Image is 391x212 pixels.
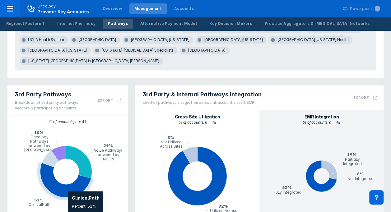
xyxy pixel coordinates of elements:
[179,120,216,125] div: % of accounts, n = 48
[218,203,228,208] tspan: 92%
[347,152,356,157] tspan: 19%
[103,143,113,148] tspan: 29%
[180,47,230,54] span: [GEOGRAPHIC_DATA]
[108,21,128,26] div: Pathways
[174,6,194,12] div: Accounts
[28,143,50,148] tspan: powered by
[303,120,341,125] div: % of accounts, n = 48
[37,9,89,14] span: Provider Key Accounts
[347,176,374,181] tspan: Not Integrated
[196,36,267,44] span: [GEOGRAPHIC_DATA][US_STATE]
[103,6,122,12] div: Overview
[140,21,197,26] div: Alternative Payment Model
[259,19,374,29] a: Practice Aggregators & [MEDICAL_DATA] Networks
[161,140,182,144] tspan: Not Utilized
[37,3,56,9] p: Oncology
[20,57,163,65] span: [US_STATE][GEOGRAPHIC_DATA] in [GEOGRAPHIC_DATA][PERSON_NAME]
[143,91,262,98] span: 3rd Party & Internal Pathways Integration
[20,36,68,44] span: UCLA Health System
[269,36,352,44] span: [GEOGRAPHIC_DATA][US_STATE] Health
[169,3,199,14] a: Accounts
[123,36,193,44] span: [GEOGRAPHIC_DATA][US_STATE]
[94,88,125,113] button: Export
[356,171,363,176] tspan: 6%
[129,3,167,14] a: Management
[6,21,45,26] div: Regional Footprint
[20,47,91,54] span: [GEOGRAPHIC_DATA][US_STATE]
[103,19,133,29] a: Pathways
[273,190,301,194] tspan: Fully Integrated
[93,47,177,54] span: [US_STATE] [MEDICAL_DATA] Specialists
[94,148,123,153] tspan: Value Pathways
[103,157,114,161] tspan: NCCN
[143,100,262,105] div: Level of pathways integration across all account sites & EMR
[134,6,162,12] div: Management
[15,100,87,111] div: Breakdown of 3rd party pathways vendors & participating accounts
[98,3,127,14] a: Overview
[204,19,257,29] a: Key Decision Makers
[24,148,55,152] tspan: [PERSON_NAME]
[160,144,182,149] tspan: Across Sites
[345,157,360,161] tspan: Partially
[28,202,50,207] tspan: ClinicalPath
[15,91,71,98] span: 3rd Party Pathways
[343,161,361,166] tspan: Integrated
[52,19,100,29] a: Internal Pharmacy
[369,190,384,205] div: Contact Support
[30,139,49,144] tspan: Pathways
[282,185,291,190] tspan: 63%
[98,152,119,157] tspan: powered by
[1,19,50,29] a: Regional Footprint
[264,21,369,26] div: Practice Aggregators & [MEDICAL_DATA] Networks
[34,197,44,202] tspan: 51%
[49,119,87,124] div: % of accounts, n = 41
[209,21,252,26] div: Key Decision Makers
[167,135,174,140] tspan: 8%
[350,6,380,12] div: Powerpoint
[34,130,44,135] tspan: 10%
[98,98,114,103] h3: Export
[135,19,202,29] a: Alternative Payment Model
[70,36,120,44] span: [GEOGRAPHIC_DATA]
[304,114,339,120] div: EMR Integration
[30,135,48,139] tspan: Oncology
[350,88,381,107] button: Export
[175,114,220,120] div: Cross Site Utilization
[57,21,95,26] div: Internal Pharmacy
[353,95,369,100] h3: Export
